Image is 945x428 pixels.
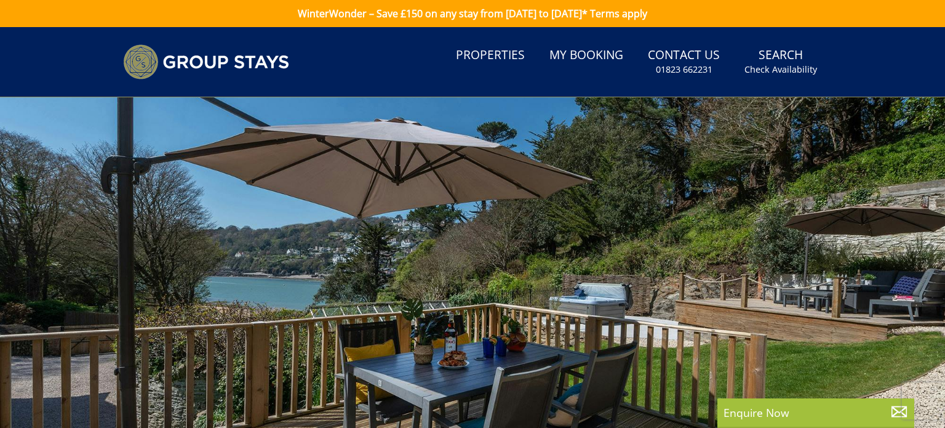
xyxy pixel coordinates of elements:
a: My Booking [544,42,628,70]
img: Group Stays [123,44,289,79]
small: 01823 662231 [656,63,712,76]
a: Properties [451,42,530,70]
small: Check Availability [744,63,817,76]
p: Enquire Now [724,405,908,421]
a: Contact Us01823 662231 [643,42,725,82]
a: SearchCheck Availability [740,42,822,82]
